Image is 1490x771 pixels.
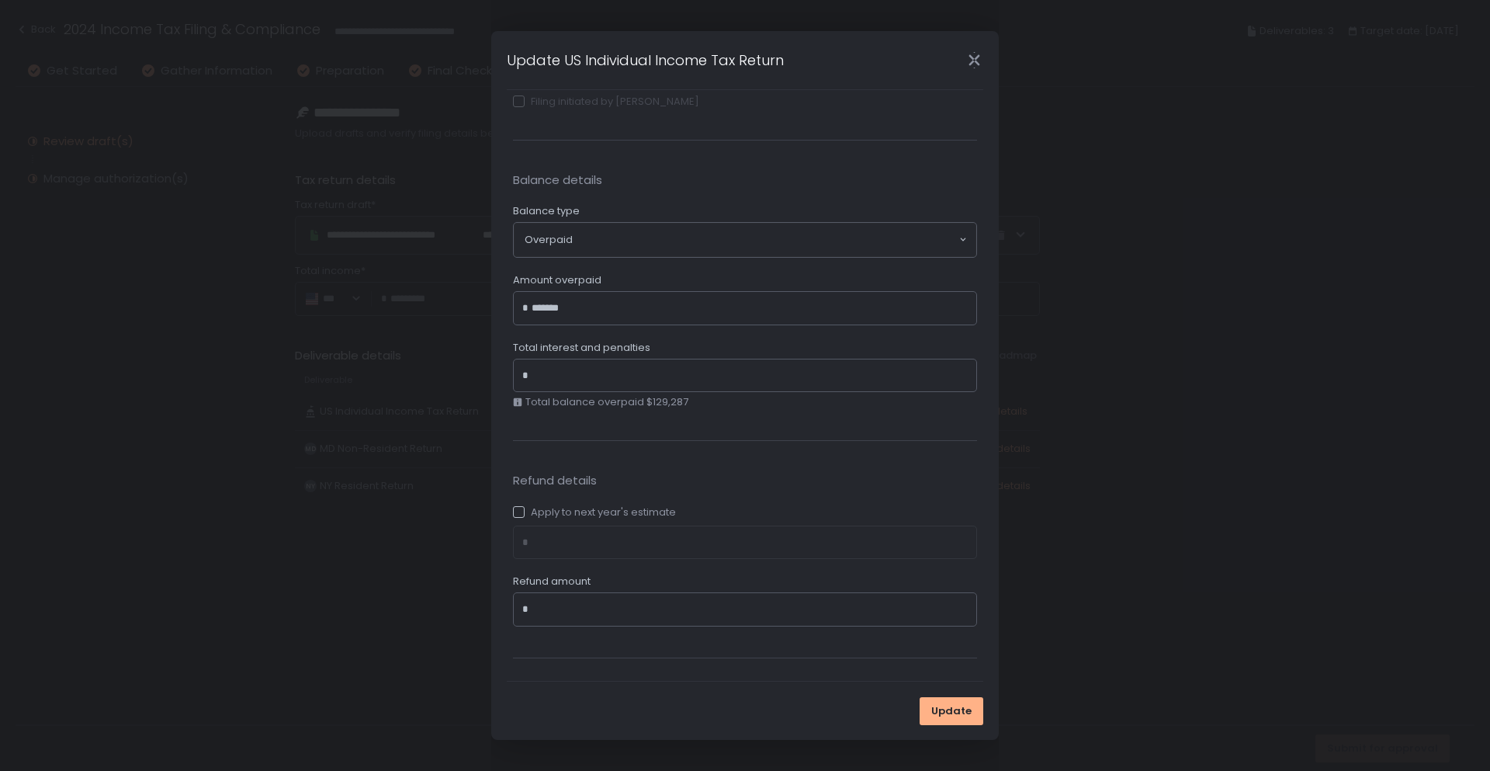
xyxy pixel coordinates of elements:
span: Overpaid [525,233,573,247]
span: Refund details [513,472,977,490]
span: Amount overpaid [513,273,601,287]
span: Total balance overpaid $129,287 [525,395,688,409]
span: Update [931,704,972,718]
button: Update [920,697,983,725]
span: Balance type [513,204,580,218]
div: Close [949,51,999,69]
span: Balance details [513,172,977,189]
div: Search for option [514,223,976,257]
span: Total interest and penalties [513,341,650,355]
span: Refund amount [513,575,591,589]
h1: Update US Individual Income Tax Return [507,50,784,71]
input: Search for option [573,232,958,248]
